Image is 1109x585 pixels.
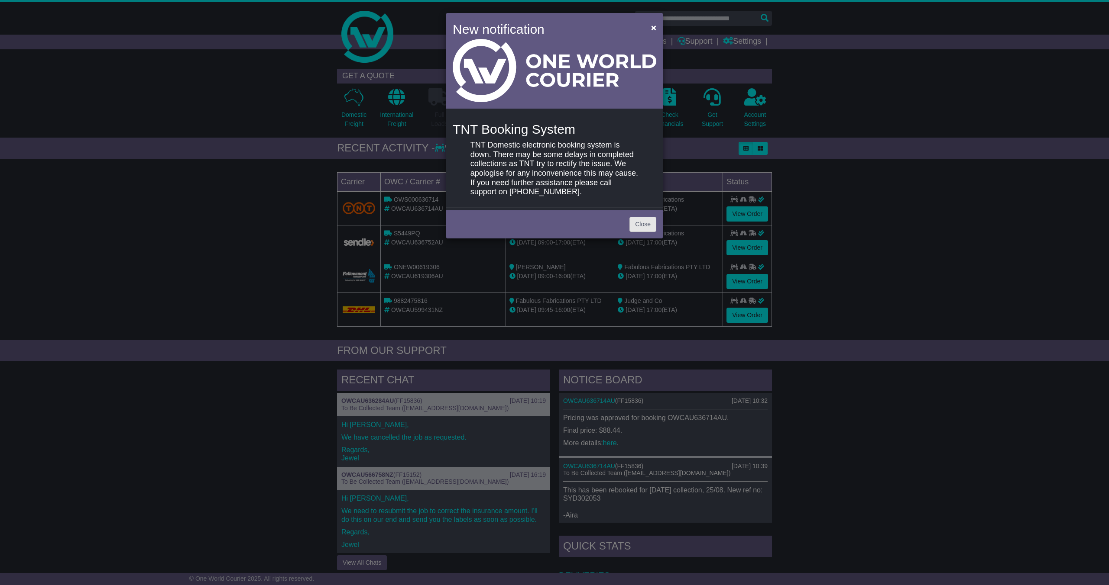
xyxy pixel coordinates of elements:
[453,19,639,39] h4: New notification
[651,22,656,32] span: ×
[629,217,656,232] a: Close
[453,122,656,136] h4: TNT Booking System
[453,39,656,102] img: Light
[470,141,639,197] p: TNT Domestic electronic booking system is down. There may be some delays in completed collections...
[647,19,661,36] button: Close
